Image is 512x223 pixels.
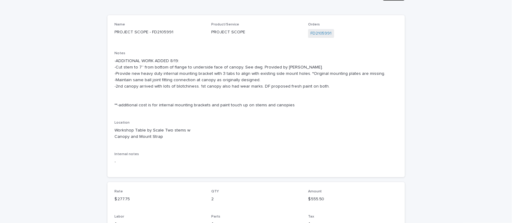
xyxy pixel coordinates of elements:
span: Notes [115,52,126,55]
p: $ 555.50 [308,196,398,202]
span: Labor [115,215,124,218]
span: Tax [308,215,314,218]
span: Rate [115,190,123,193]
p: - [115,159,398,165]
p: PROJECT SCOPE - FD2105991 [115,29,204,35]
span: Orders [308,23,320,26]
p: Workshop Table by Scale Two stems w Canopy and Mount Strap [115,127,204,140]
span: Location [115,121,130,125]
span: Amount [308,190,322,193]
p: PROJECT SCOPE [211,29,301,35]
span: QTY [211,190,219,193]
p: 2 [211,196,301,202]
span: Product/Service [211,23,239,26]
a: FD2105991 [310,30,332,37]
span: Parts [211,215,220,218]
p: $ 277.75 [115,196,204,202]
span: Name [115,23,125,26]
span: Internal notes [115,152,139,156]
p: -ADDITIONAL WORK ADDED 8/19: -Cut stem to 7” from bottom of flange to underside face of canopy. S... [115,58,398,108]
